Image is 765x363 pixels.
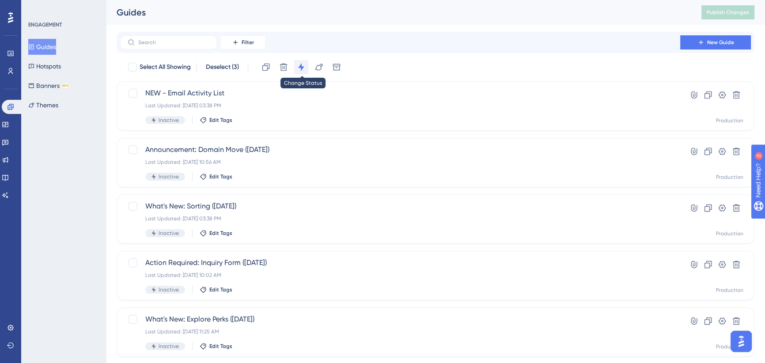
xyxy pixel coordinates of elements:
[707,39,734,46] span: New Guide
[145,314,655,325] span: What's New: Explore Perks ([DATE])
[21,2,55,13] span: Need Help?
[200,173,232,180] button: Edit Tags
[716,174,743,181] div: Production
[716,287,743,294] div: Production
[28,78,69,94] button: BannersBETA
[200,343,232,350] button: Edit Tags
[28,21,62,28] div: ENGAGEMENT
[716,230,743,237] div: Production
[138,39,210,45] input: Search
[145,201,655,212] span: What's New: Sorting ([DATE])
[680,35,751,49] button: New Guide
[140,62,191,72] span: Select All Showing
[209,343,232,350] span: Edit Tags
[145,272,655,279] div: Last Updated: [DATE] 10:02 AM
[200,117,232,124] button: Edit Tags
[200,286,232,293] button: Edit Tags
[61,4,64,11] div: 2
[716,117,743,124] div: Production
[206,62,239,72] span: Deselect (3)
[145,257,655,268] span: Action Required: Inquiry Form ([DATE])
[28,97,58,113] button: Themes
[28,58,61,74] button: Hotspots
[159,286,179,293] span: Inactive
[202,59,242,75] button: Deselect (3)
[145,215,655,222] div: Last Updated: [DATE] 03:38 PM
[200,230,232,237] button: Edit Tags
[209,230,232,237] span: Edit Tags
[159,117,179,124] span: Inactive
[242,39,254,46] span: Filter
[159,173,179,180] span: Inactive
[209,173,232,180] span: Edit Tags
[28,39,56,55] button: Guides
[117,6,679,19] div: Guides
[159,343,179,350] span: Inactive
[209,117,232,124] span: Edit Tags
[221,35,265,49] button: Filter
[209,286,232,293] span: Edit Tags
[701,5,754,19] button: Publish Changes
[145,159,655,166] div: Last Updated: [DATE] 10:56 AM
[145,102,655,109] div: Last Updated: [DATE] 03:38 PM
[707,9,749,16] span: Publish Changes
[716,343,743,350] div: Production
[145,88,655,98] span: NEW - Email Activity List
[728,328,754,355] iframe: UserGuiding AI Assistant Launcher
[145,144,655,155] span: Announcement: Domain Move ([DATE])
[61,83,69,88] div: BETA
[159,230,179,237] span: Inactive
[145,328,655,335] div: Last Updated: [DATE] 11:25 AM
